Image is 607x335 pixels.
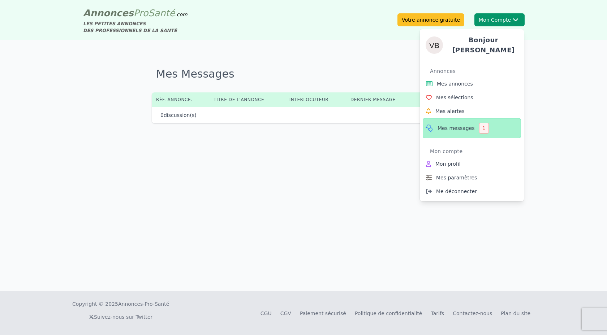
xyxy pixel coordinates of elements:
a: Mes messages1 [423,118,521,138]
div: Annonces [430,65,521,77]
a: Mon profil [423,157,521,171]
span: Mon profil [435,160,461,167]
a: Plan du site [501,310,530,316]
span: Mes paramètres [436,174,477,181]
a: Mes alertes [423,104,521,118]
span: Pro [134,8,148,18]
a: Politique de confidentialité [355,310,422,316]
th: Interlocuteur [285,92,346,107]
th: Réf. annonce. [152,92,209,107]
span: .com [175,12,187,17]
button: Mon CompteValentinBonjour [PERSON_NAME]AnnoncesMes annoncesMes sélectionsMes alertesMes messages1... [474,13,525,26]
a: Tarifs [431,310,444,316]
th: Dernier message [346,92,415,107]
a: CGV [280,310,291,316]
a: Contactez-nous [453,310,492,316]
a: Annonces-Pro-Santé [118,300,169,308]
img: Valentin [426,36,443,54]
a: Mes annonces [423,77,521,91]
a: Me déconnecter [423,184,521,198]
div: 1 [479,123,489,134]
a: Suivez-nous sur Twitter [89,314,152,320]
span: 0 [160,112,164,118]
span: Mes sélections [436,94,473,101]
span: Santé [148,8,175,18]
a: AnnoncesProSanté.com [83,8,188,18]
th: Titre de l'annonce [209,92,285,107]
p: discussion(s) [160,112,197,119]
a: Mes sélections [423,91,521,104]
div: Mon compte [430,145,521,157]
span: Mes annonces [437,80,473,87]
span: Me déconnecter [436,188,477,195]
span: Annonces [83,8,134,18]
a: Votre annonce gratuite [397,13,464,26]
a: Mes paramètres [423,171,521,184]
a: CGU [261,310,272,316]
div: LES PETITES ANNONCES DES PROFESSIONNELS DE LA SANTÉ [83,20,188,34]
h4: Bonjour [PERSON_NAME] [449,35,518,55]
a: Paiement sécurisé [300,310,346,316]
div: Copyright © 2025 [72,300,169,308]
h1: Mes Messages [152,63,455,85]
span: Mes alertes [435,108,465,115]
span: Mes messages [438,125,475,132]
